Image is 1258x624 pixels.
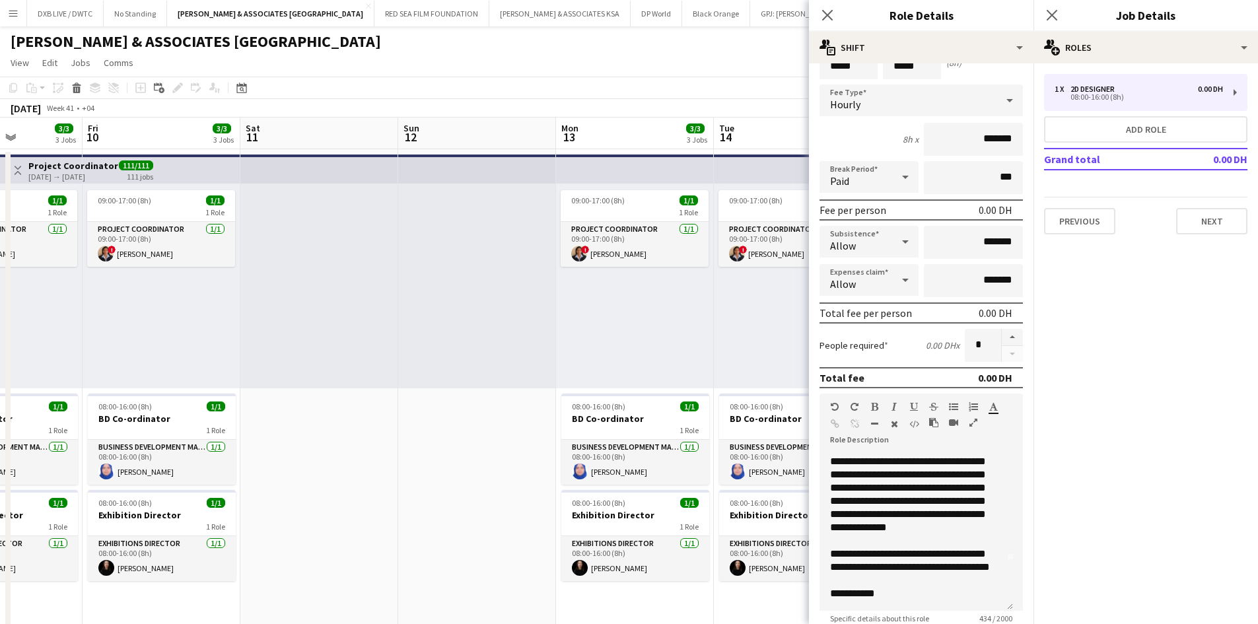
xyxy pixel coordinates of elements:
[978,371,1012,384] div: 0.00 DH
[820,203,886,217] div: Fee per person
[37,54,63,71] a: Edit
[1044,208,1115,234] button: Previous
[903,133,919,145] div: 8h x
[1044,116,1247,143] button: Add role
[572,401,625,411] span: 08:00-16:00 (8h)
[730,498,783,508] span: 08:00-16:00 (8h)
[48,207,67,217] span: 1 Role
[820,371,864,384] div: Total fee
[127,170,153,182] div: 111 jobs
[909,401,919,412] button: Underline
[48,522,67,532] span: 1 Role
[680,401,699,411] span: 1/1
[820,613,940,623] span: Specific details about this role
[870,419,879,429] button: Horizontal Line
[213,135,234,145] div: 3 Jobs
[571,195,625,205] span: 09:00-17:00 (8h)
[206,522,225,532] span: 1 Role
[830,98,860,111] span: Hourly
[559,129,578,145] span: 13
[969,613,1023,623] span: 434 / 2000
[680,195,698,205] span: 1/1
[49,401,67,411] span: 1/1
[98,195,151,205] span: 09:00-17:00 (8h)
[561,490,709,581] div: 08:00-16:00 (8h)1/1Exhibition Director1 RoleExhibitions Director1/108:00-16:00 (8h)[PERSON_NAME]
[98,54,139,71] a: Comms
[11,102,41,115] div: [DATE]
[581,246,589,254] span: !
[246,122,260,134] span: Sat
[631,1,682,26] button: DP World
[750,1,843,26] button: GPJ: [PERSON_NAME]
[1033,7,1258,24] h3: Job Details
[98,401,152,411] span: 08:00-16:00 (8h)
[719,490,867,581] div: 08:00-16:00 (8h)1/1Exhibition Director1 RoleExhibitions Director1/108:00-16:00 (8h)[PERSON_NAME]
[561,190,709,267] app-job-card: 09:00-17:00 (8h)1/11 RoleProject Coordinator1/109:00-17:00 (8h)![PERSON_NAME]
[890,401,899,412] button: Italic
[48,195,67,205] span: 1/1
[719,394,867,485] app-job-card: 08:00-16:00 (8h)1/1BD Co-ordinator1 RoleBusiness Development Manager1/108:00-16:00 (8h)[PERSON_NAME]
[1055,85,1070,94] div: 1 x
[167,1,374,26] button: [PERSON_NAME] & ASSOCIATES [GEOGRAPHIC_DATA]
[989,401,998,412] button: Text Color
[49,498,67,508] span: 1/1
[680,425,699,435] span: 1 Role
[969,417,978,428] button: Fullscreen
[104,57,133,69] span: Comms
[719,122,734,134] span: Tue
[718,222,866,267] app-card-role: Project Coordinator1/109:00-17:00 (8h)![PERSON_NAME]
[909,419,919,429] button: HTML Code
[1198,85,1223,94] div: 0.00 DH
[719,440,867,485] app-card-role: Business Development Manager1/108:00-16:00 (8h)[PERSON_NAME]
[809,32,1033,63] div: Shift
[1055,94,1223,100] div: 08:00-16:00 (8h)
[88,440,236,485] app-card-role: Business Development Manager1/108:00-16:00 (8h)[PERSON_NAME]
[205,207,225,217] span: 1 Role
[682,1,750,26] button: Black Orange
[88,413,236,425] h3: BD Co-ordinator
[108,246,116,254] span: !
[87,190,235,267] app-job-card: 09:00-17:00 (8h)1/11 RoleProject Coordinator1/109:00-17:00 (8h)![PERSON_NAME]
[850,401,859,412] button: Redo
[718,190,866,267] app-job-card: 09:00-17:00 (8h)1/11 RoleProject Coordinator1/109:00-17:00 (8h)![PERSON_NAME]
[680,498,699,508] span: 1/1
[680,522,699,532] span: 1 Role
[489,1,631,26] button: [PERSON_NAME] & ASSOCIATES KSA
[244,129,260,145] span: 11
[729,195,783,205] span: 09:00-17:00 (8h)
[88,394,236,485] app-job-card: 08:00-16:00 (8h)1/1BD Co-ordinator1 RoleBusiness Development Manager1/108:00-16:00 (8h)[PERSON_NAME]
[1033,32,1258,63] div: Roles
[679,207,698,217] span: 1 Role
[561,509,709,521] h3: Exhibition Director
[890,419,899,429] button: Clear Formatting
[207,401,225,411] span: 1/1
[402,129,419,145] span: 12
[830,401,839,412] button: Undo
[88,490,236,581] app-job-card: 08:00-16:00 (8h)1/1Exhibition Director1 RoleExhibitions Director1/108:00-16:00 (8h)[PERSON_NAME]
[5,54,34,71] a: View
[926,339,960,351] div: 0.00 DH x
[561,440,709,485] app-card-role: Business Development Manager1/108:00-16:00 (8h)[PERSON_NAME]
[104,1,167,26] button: No Standing
[374,1,489,26] button: RED SEA FILM FOUNDATION
[82,103,94,113] div: +04
[55,135,76,145] div: 3 Jobs
[719,509,867,521] h3: Exhibition Director
[739,246,747,254] span: !
[719,413,867,425] h3: BD Co-ordinator
[11,57,29,69] span: View
[949,417,958,428] button: Insert video
[561,536,709,581] app-card-role: Exhibitions Director1/108:00-16:00 (8h)[PERSON_NAME]
[809,7,1033,24] h3: Role Details
[213,123,231,133] span: 3/3
[717,129,734,145] span: 14
[870,401,879,412] button: Bold
[88,122,98,134] span: Fri
[1002,329,1023,346] button: Increase
[830,239,856,252] span: Allow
